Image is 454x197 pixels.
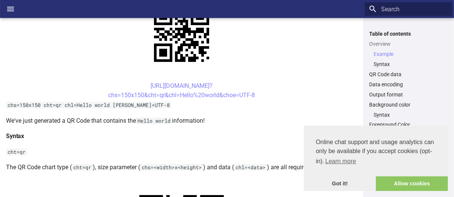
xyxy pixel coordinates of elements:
nav: Background color [369,111,448,118]
code: chl=<data> [234,164,267,171]
nav: Overview [369,51,448,68]
a: Example [374,51,448,57]
span: Online chat support and usage analytics can only be available if you accept cookies (opt-in). [316,138,436,167]
a: Background color [369,101,448,108]
a: [URL][DOMAIN_NAME]?chs=150x150&cht=qr&chl=Hello%20world&choe=UTF-8 [108,82,255,99]
a: dismiss cookie message [304,176,376,191]
h4: Syntax [6,131,357,141]
p: The QR Code chart type ( ), size parameter ( ) and data ( ) are all required parameters. [6,162,357,172]
nav: Table of contents [365,30,452,149]
a: Data encoding [369,81,448,87]
a: Syntax [374,111,448,118]
code: cht=qr [6,149,27,155]
a: Foreground Color [369,121,448,128]
code: chs=<width>x<height> [140,164,203,171]
p: We've just generated a QR Code that contains the information! [6,116,357,126]
a: Syntax [374,60,448,67]
a: QR Code data [369,71,448,77]
label: Table of contents [365,30,452,37]
a: learn more about cookies [324,156,357,167]
code: cht=qr [72,164,93,171]
code: Hello world [136,117,172,124]
input: Search [365,2,452,16]
div: cookieconsent [304,126,448,191]
a: Overview [369,41,448,47]
a: allow cookies [376,176,448,191]
a: Output format [369,91,448,98]
code: chs=150x150 cht=qr chl=Hello world [PERSON_NAME]=UTF-8 [6,102,171,108]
